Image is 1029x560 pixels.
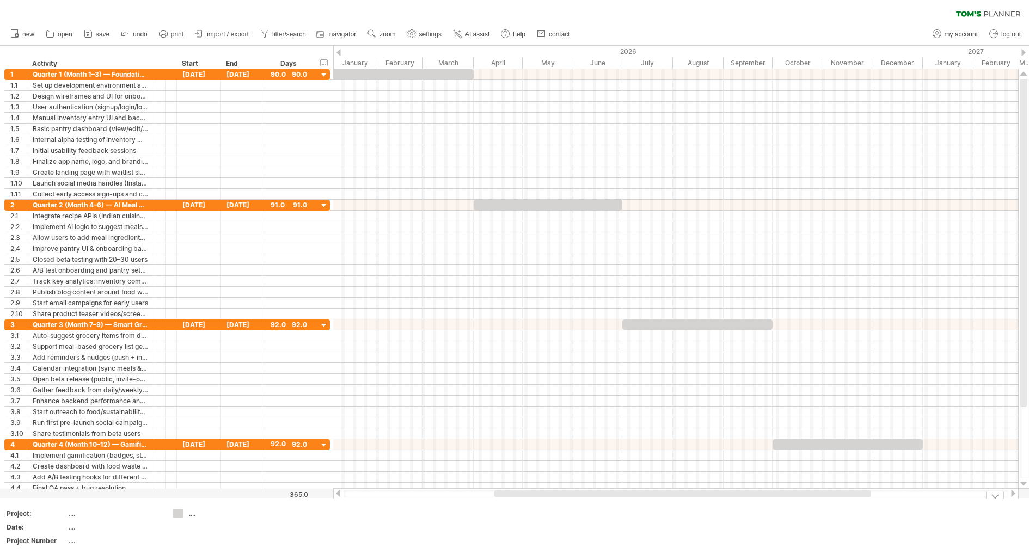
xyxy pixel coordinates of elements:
[573,57,622,69] div: June 2026
[32,58,148,69] div: Activity
[10,439,27,450] div: 4
[7,536,66,545] div: Project Number
[177,200,221,210] div: [DATE]
[33,352,148,362] div: Add reminders & nudges (push + in-app)
[986,491,1004,499] div: hide legend
[10,167,27,177] div: 1.9
[33,276,148,286] div: Track key analytics: inventory completion, session time
[10,483,27,493] div: 4.4
[498,27,529,41] a: help
[10,407,27,417] div: 3.8
[423,57,474,69] div: March 2026
[33,178,148,188] div: Launch social media handles (Instagram, LinkedIn, X)
[987,27,1024,41] a: log out
[10,450,27,460] div: 4.1
[33,113,148,123] div: Manual inventory entry UI and backend
[10,385,27,395] div: 3.6
[171,30,183,38] span: print
[189,509,248,518] div: ....
[10,417,27,428] div: 3.9
[226,58,259,69] div: End
[549,30,570,38] span: contact
[69,536,160,545] div: ....
[69,522,160,532] div: ....
[118,27,151,41] a: undo
[221,200,265,210] div: [DATE]
[329,30,356,38] span: navigator
[405,27,445,41] a: settings
[33,439,148,450] div: Quarter 4 (Month 10–12) — Gamification, Analytics & Launch
[10,352,27,362] div: 3.3
[923,57,973,69] div: January 2027
[10,330,27,341] div: 3.1
[10,319,27,330] div: 3
[10,221,27,232] div: 2.2
[96,30,109,38] span: save
[221,319,265,330] div: [DATE]
[207,30,249,38] span: import / export
[33,461,148,471] div: Create dashboard with food waste analytics and budgeting insights
[8,27,38,41] a: new
[10,472,27,482] div: 4.3
[10,200,27,210] div: 2
[33,134,148,145] div: Internal alpha testing of inventory module
[10,396,27,406] div: 3.7
[192,27,252,41] a: import / export
[673,57,724,69] div: August 2026
[474,57,523,69] div: April 2026
[419,30,442,38] span: settings
[10,374,27,384] div: 3.5
[10,341,27,352] div: 3.2
[10,124,27,134] div: 1.5
[182,58,215,69] div: Start
[33,309,148,319] div: Share product teaser videos/screenshots
[177,439,221,450] div: [DATE]
[10,134,27,145] div: 1.6
[43,27,76,41] a: open
[258,27,309,41] a: filter/search
[33,385,148,395] div: Gather feedback from daily/weekly users
[377,57,423,69] div: February 2026
[465,30,489,38] span: AI assist
[622,57,673,69] div: July 2026
[10,178,27,188] div: 1.10
[7,509,66,518] div: Project:
[379,30,395,38] span: zoom
[327,57,377,69] div: January 2026
[534,27,573,41] a: contact
[33,472,148,482] div: Add A/B testing hooks for different features
[33,69,148,79] div: Quarter 1 (Month 1–3) — Foundation & Core Inventory
[10,145,27,156] div: 1.7
[10,102,27,112] div: 1.3
[33,167,148,177] div: Create landing page with waitlist sign-up
[10,211,27,221] div: 2.1
[10,298,27,308] div: 2.9
[266,490,308,499] div: 365.0
[177,69,221,79] div: [DATE]
[973,57,1019,69] div: February 2027
[33,341,148,352] div: Support meal-based grocery list generation
[1001,30,1021,38] span: log out
[33,254,148,264] div: Closed beta testing with 20–30 users
[33,330,148,341] div: Auto-suggest grocery items from depleted inventory
[10,69,27,79] div: 1
[33,374,148,384] div: Open beta release (public, invite-only link)
[327,46,923,57] div: 2026
[365,27,399,41] a: zoom
[823,57,872,69] div: November 2026
[33,189,148,199] div: Collect early access sign-ups and community engagement
[10,232,27,243] div: 2.3
[10,265,27,275] div: 2.6
[10,80,27,90] div: 1.1
[221,69,265,79] div: [DATE]
[33,319,148,330] div: Quarter 3 (Month 7–9) — Smart Grocery Planning & Reminders
[7,522,66,532] div: Date:
[33,243,148,254] div: Improve pantry UI & onboarding based on Q1 feedback
[33,483,148,493] div: Final QA pass + bug resolution
[945,30,978,38] span: my account
[33,102,148,112] div: User authentication (signup/login/logout)
[33,221,148,232] div: Implement AI logic to suggest meals from inventory
[33,287,148,297] div: Publish blog content around food waste, smart planning
[33,232,148,243] div: Allow users to add meal ingredients to grocery/inventory
[10,461,27,471] div: 4.2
